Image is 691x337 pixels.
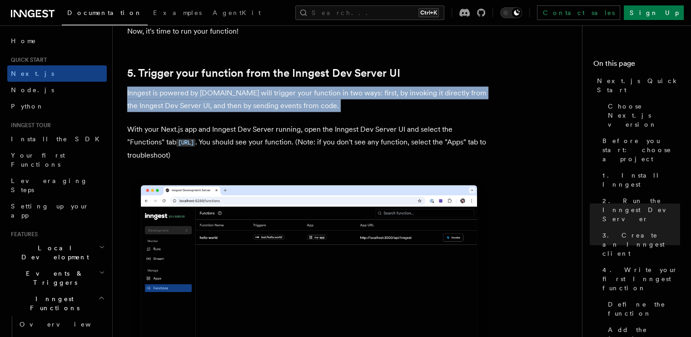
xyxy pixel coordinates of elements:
span: Node.js [11,86,54,94]
a: Examples [148,3,207,25]
span: 4. Write your first Inngest function [602,265,680,292]
a: Documentation [62,3,148,25]
kbd: Ctrl+K [418,8,439,17]
a: Python [7,98,107,114]
a: 4. Write your first Inngest function [599,262,680,296]
span: 3. Create an Inngest client [602,231,680,258]
span: Local Development [7,243,99,262]
a: 5. Trigger your function from the Inngest Dev Server UI [127,67,400,79]
a: 3. Create an Inngest client [599,227,680,262]
code: [URL] [176,139,195,147]
span: Inngest Functions [7,294,98,312]
span: Quick start [7,56,47,64]
span: 2. Run the Inngest Dev Server [602,196,680,223]
span: Next.js [11,70,54,77]
a: Your first Functions [7,147,107,173]
span: Setting up your app [11,203,89,219]
button: Events & Triggers [7,265,107,291]
span: Your first Functions [11,152,65,168]
span: Before you start: choose a project [602,136,680,164]
p: With your Next.js app and Inngest Dev Server running, open the Inngest Dev Server UI and select t... [127,123,491,162]
a: Contact sales [537,5,620,20]
span: Install the SDK [11,135,105,143]
span: Events & Triggers [7,269,99,287]
a: Next.js Quick Start [593,73,680,98]
p: Inngest is powered by [DOMAIN_NAME] will trigger your function in two ways: first, by invoking it... [127,87,491,112]
span: Define the function [608,300,680,318]
span: Choose Next.js version [608,102,680,129]
a: Choose Next.js version [604,98,680,133]
button: Toggle dark mode [500,7,522,18]
a: Node.js [7,82,107,98]
span: Home [11,36,36,45]
span: Leveraging Steps [11,177,88,193]
a: Sign Up [624,5,684,20]
button: Inngest Functions [7,291,107,316]
span: Features [7,231,38,238]
a: AgentKit [207,3,266,25]
span: 1. Install Inngest [602,171,680,189]
a: Leveraging Steps [7,173,107,198]
span: Inngest tour [7,122,51,129]
h4: On this page [593,58,680,73]
button: Search...Ctrl+K [295,5,444,20]
a: Home [7,33,107,49]
a: 2. Run the Inngest Dev Server [599,193,680,227]
span: Documentation [67,9,142,16]
a: Setting up your app [7,198,107,223]
a: Overview [16,316,107,332]
a: Next.js [7,65,107,82]
span: AgentKit [213,9,261,16]
a: Install the SDK [7,131,107,147]
button: Local Development [7,240,107,265]
span: Next.js Quick Start [597,76,680,94]
p: Now, it's time to run your function! [127,25,491,38]
a: Define the function [604,296,680,322]
span: Overview [20,321,113,328]
span: Examples [153,9,202,16]
span: Python [11,103,44,110]
a: Before you start: choose a project [599,133,680,167]
a: 1. Install Inngest [599,167,680,193]
a: [URL] [176,138,195,146]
